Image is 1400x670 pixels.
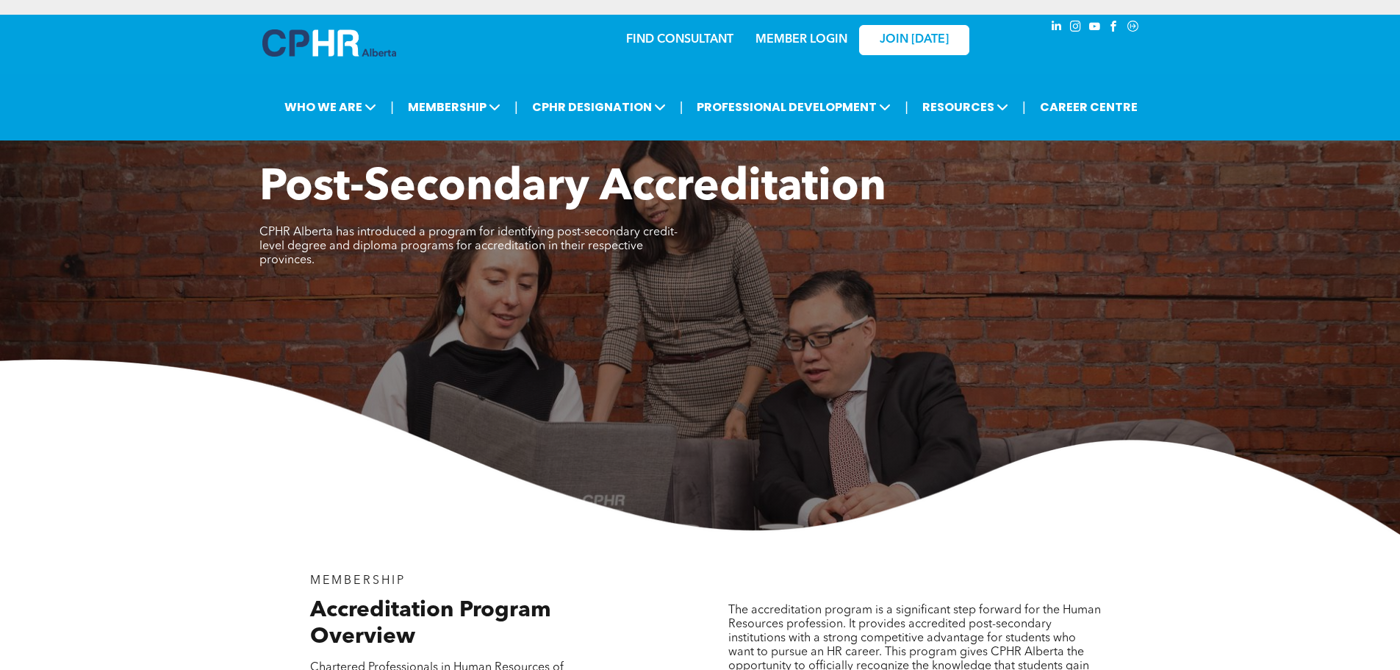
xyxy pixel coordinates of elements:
a: youtube [1087,18,1103,38]
span: MEMBERSHIP [310,575,406,587]
li: | [514,92,518,122]
span: CPHR Alberta has introduced a program for identifying post-secondary credit-level degree and dipl... [259,227,678,266]
a: JOIN [DATE] [859,25,969,55]
span: Post-Secondary Accreditation [259,166,886,210]
li: | [905,92,908,122]
img: A blue and white logo for cp alberta [262,29,396,57]
a: CAREER CENTRE [1035,93,1142,121]
span: MEMBERSHIP [403,93,505,121]
span: PROFESSIONAL DEVELOPMENT [692,93,895,121]
li: | [1022,92,1026,122]
a: instagram [1068,18,1084,38]
a: FIND CONSULTANT [626,34,733,46]
a: MEMBER LOGIN [755,34,847,46]
a: Social network [1125,18,1141,38]
span: RESOURCES [918,93,1013,121]
span: CPHR DESIGNATION [528,93,670,121]
span: WHO WE ARE [280,93,381,121]
li: | [680,92,683,122]
a: linkedin [1049,18,1065,38]
span: Accreditation Program Overview [310,599,551,648]
li: | [390,92,394,122]
a: facebook [1106,18,1122,38]
span: JOIN [DATE] [880,33,949,47]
